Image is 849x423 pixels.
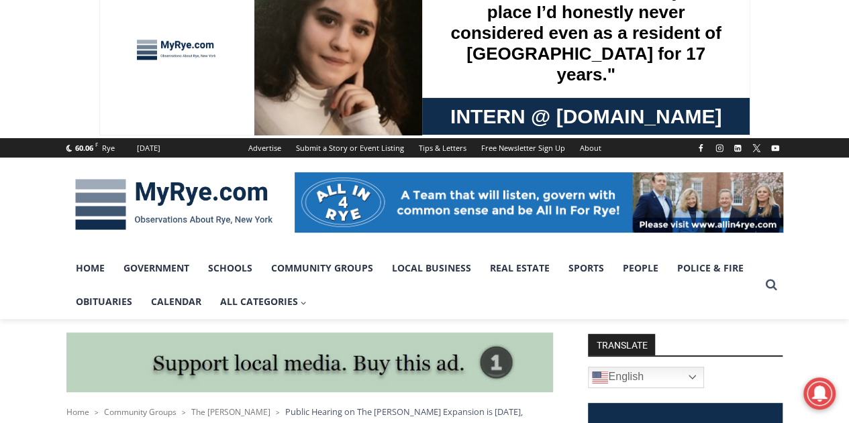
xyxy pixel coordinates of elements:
a: People [613,251,668,285]
a: Sports [559,251,613,285]
a: Advertise [241,138,289,158]
a: Obituaries [66,285,142,318]
nav: Primary Navigation [66,251,759,319]
a: Free Newsletter Sign Up [474,138,572,158]
a: Facebook [693,140,709,156]
strong: TRANSLATE [588,334,655,355]
a: Submit a Story or Event Listing [289,138,411,158]
a: English [588,367,704,388]
img: en [592,369,608,385]
a: Home [66,406,89,418]
img: MyRye.com [66,170,281,239]
a: YouTube [767,140,783,156]
div: "[PERSON_NAME]'s draw is the fine variety of pristine raw fish kept on hand" [138,84,191,160]
a: X [748,140,764,156]
a: Real Estate [481,251,559,285]
a: The [PERSON_NAME] [191,406,270,418]
a: Tips & Letters [411,138,474,158]
img: support local media, buy this ad [66,333,553,393]
span: F [95,141,98,148]
a: Community Groups [104,406,177,418]
div: Rye [102,142,115,154]
button: Child menu of All Categories [211,285,317,318]
span: Intern @ [DOMAIN_NAME] [351,133,622,164]
span: > [95,408,99,417]
a: Linkedin [730,140,746,156]
span: > [182,408,186,417]
span: > [276,408,280,417]
a: Police & Fire [668,251,753,285]
a: Schools [199,251,262,285]
img: All in for Rye [295,172,783,233]
nav: Secondary Navigation [241,138,609,158]
a: Community Groups [262,251,383,285]
a: Government [114,251,199,285]
a: Open Tues. - Sun. [PHONE_NUMBER] [1,135,135,167]
a: Home [66,251,114,285]
div: "I learned about the history of a place I’d honestly never considered even as a resident of [GEOG... [339,1,634,130]
a: Local Business [383,251,481,285]
button: View Search Form [759,273,783,297]
span: 60.06 [75,143,93,153]
div: [DATE] [137,142,160,154]
a: About [572,138,609,158]
a: Intern @ [DOMAIN_NAME] [323,130,650,167]
span: Open Tues. - Sun. [PHONE_NUMBER] [4,138,132,189]
a: Calendar [142,285,211,318]
a: Instagram [711,140,728,156]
